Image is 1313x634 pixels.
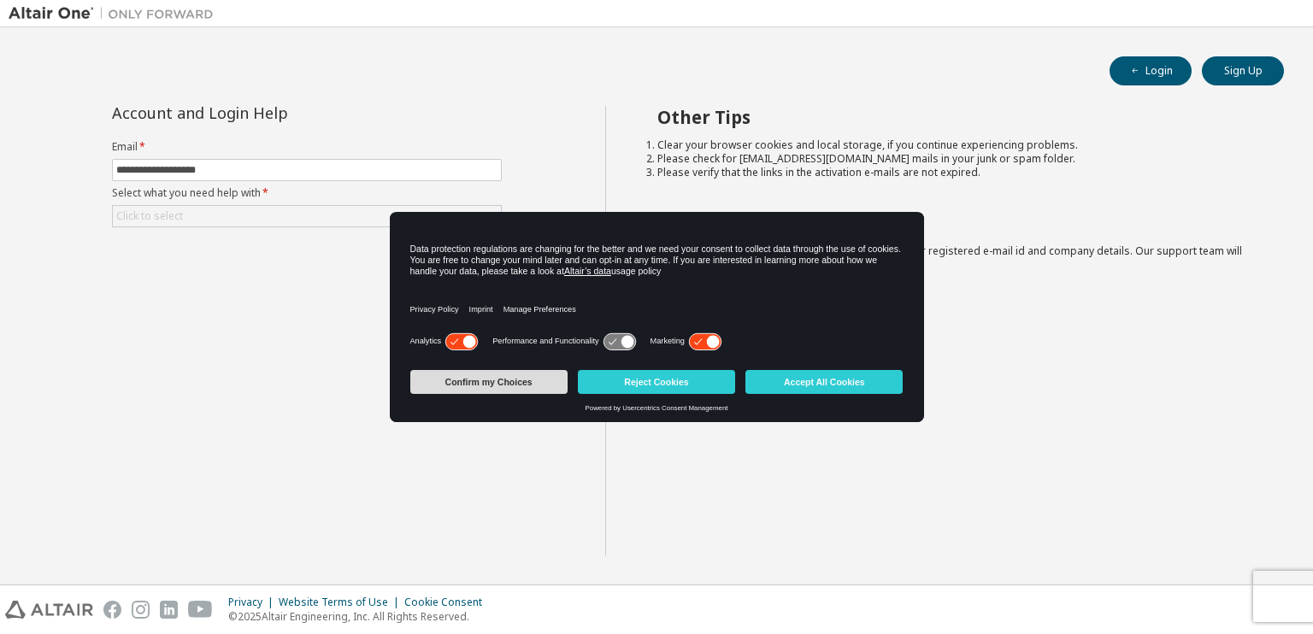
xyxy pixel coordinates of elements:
[228,609,492,624] p: © 2025 Altair Engineering, Inc. All Rights Reserved.
[1202,56,1284,85] button: Sign Up
[132,601,150,619] img: instagram.svg
[404,596,492,609] div: Cookie Consent
[657,152,1254,166] li: Please check for [EMAIL_ADDRESS][DOMAIN_NAME] mails in your junk or spam folder.
[112,106,424,120] div: Account and Login Help
[160,601,178,619] img: linkedin.svg
[1110,56,1192,85] button: Login
[657,166,1254,179] li: Please verify that the links in the activation e-mails are not expired.
[657,212,1254,234] h2: Not sure how to login?
[657,106,1254,128] h2: Other Tips
[112,140,502,154] label: Email
[112,186,502,200] label: Select what you need help with
[657,138,1254,152] li: Clear your browser cookies and local storage, if you continue experiencing problems.
[228,596,279,609] div: Privacy
[657,244,1242,272] span: with a brief description of the problem, your registered e-mail id and company details. Our suppo...
[279,596,404,609] div: Website Terms of Use
[103,601,121,619] img: facebook.svg
[9,5,222,22] img: Altair One
[5,601,93,619] img: altair_logo.svg
[188,601,213,619] img: youtube.svg
[113,206,501,226] div: Click to select
[116,209,183,223] div: Click to select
